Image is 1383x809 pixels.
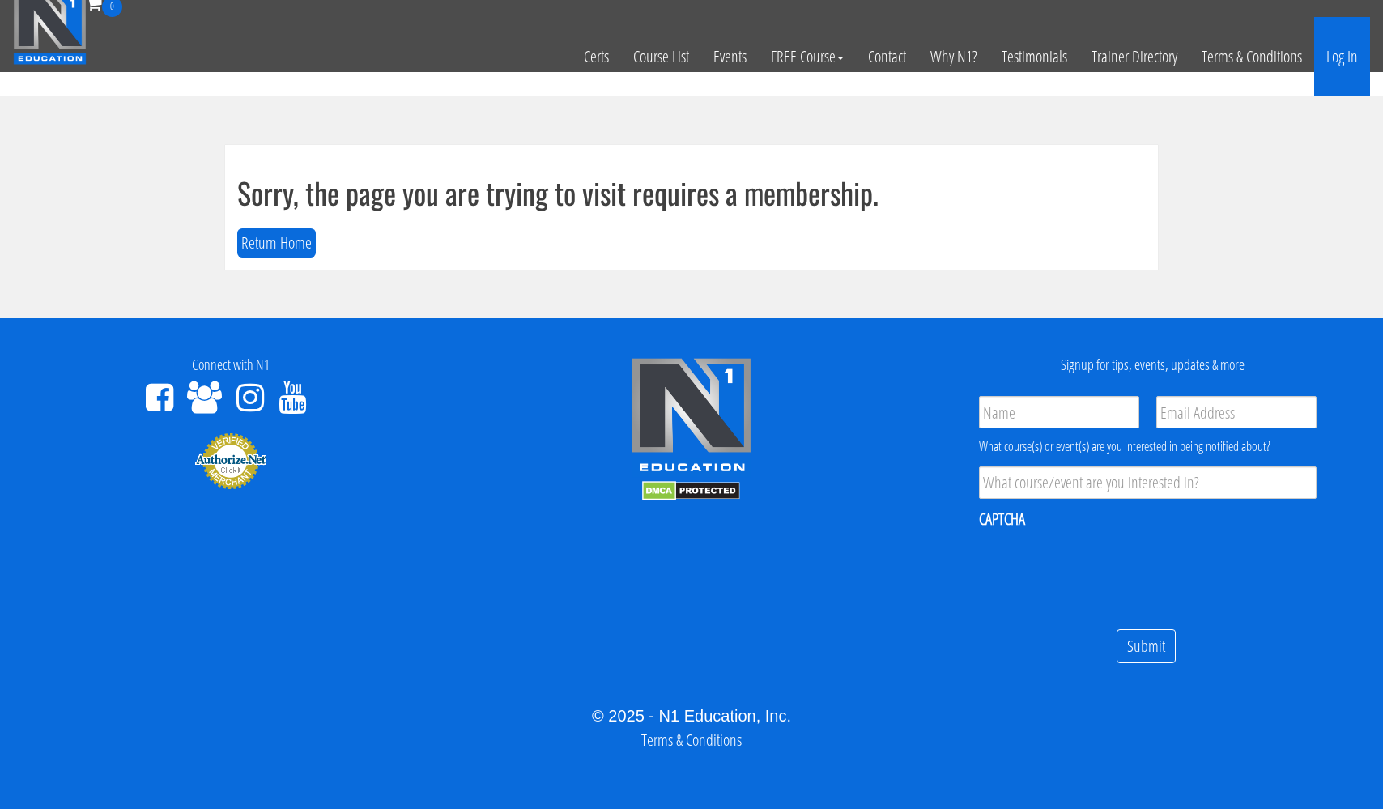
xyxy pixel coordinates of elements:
[979,509,1025,530] label: CAPTCHA
[934,357,1371,373] h4: Signup for tips, events, updates & more
[621,17,701,96] a: Course List
[1314,17,1370,96] a: Log In
[642,481,740,500] img: DMCA.com Protection Status
[979,436,1317,456] div: What course(s) or event(s) are you interested in being notified about?
[918,17,989,96] a: Why N1?
[856,17,918,96] a: Contact
[989,17,1079,96] a: Testimonials
[572,17,621,96] a: Certs
[237,177,1146,209] h1: Sorry, the page you are trying to visit requires a membership.
[1189,17,1314,96] a: Terms & Conditions
[12,357,449,373] h4: Connect with N1
[979,396,1139,428] input: Name
[979,466,1317,499] input: What course/event are you interested in?
[194,432,267,490] img: Authorize.Net Merchant - Click to Verify
[1079,17,1189,96] a: Trainer Directory
[1117,629,1176,664] input: Submit
[701,17,759,96] a: Events
[237,228,316,258] button: Return Home
[631,357,752,477] img: n1-edu-logo
[979,540,1225,603] iframe: reCAPTCHA
[759,17,856,96] a: FREE Course
[1156,396,1317,428] input: Email Address
[12,704,1371,728] div: © 2025 - N1 Education, Inc.
[641,729,742,751] a: Terms & Conditions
